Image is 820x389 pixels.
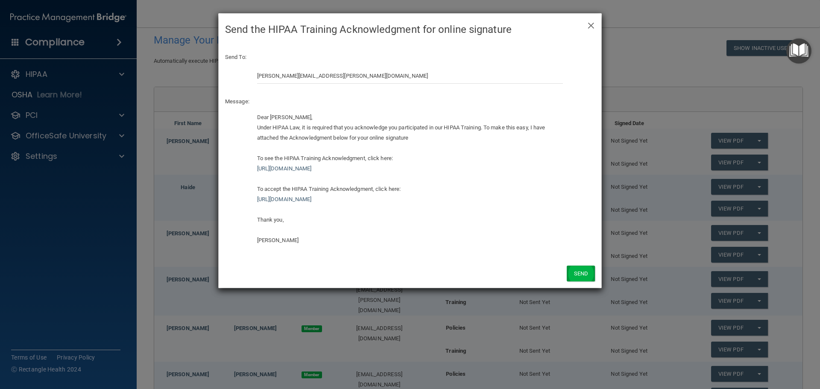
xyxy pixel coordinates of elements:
[587,16,595,33] span: ×
[257,196,312,202] a: [URL][DOMAIN_NAME]
[567,266,595,281] button: Send
[225,52,595,62] p: Send To:
[257,165,312,172] a: [URL][DOMAIN_NAME]
[225,97,595,107] p: Message:
[257,112,563,246] div: Dear [PERSON_NAME], Under HIPAA Law, it is required that you acknowledge you participated in our ...
[257,68,563,84] input: Email Address
[225,20,595,39] h4: Send the HIPAA Training Acknowledgment for online signature
[786,38,811,64] button: Open Resource Center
